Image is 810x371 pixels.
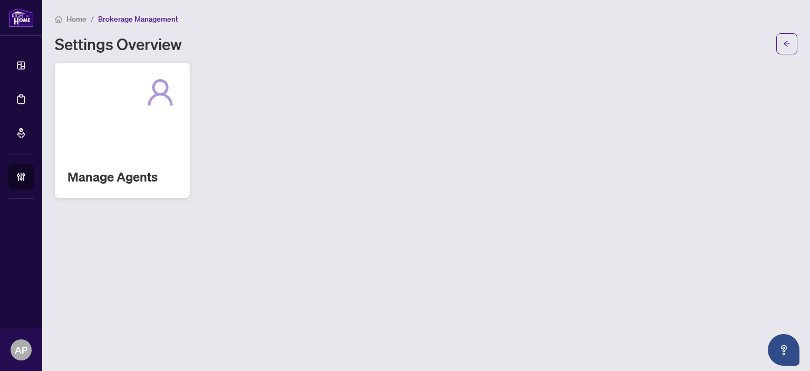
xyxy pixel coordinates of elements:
span: arrow-left [783,40,790,47]
img: logo [8,8,34,27]
span: Home [66,14,86,24]
li: / [91,13,94,25]
span: Brokerage Management [98,14,178,24]
span: AP [15,343,27,357]
button: Open asap [768,334,799,366]
span: home [55,15,62,23]
h1: Settings Overview [55,35,182,52]
h2: Manage Agents [67,168,177,185]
